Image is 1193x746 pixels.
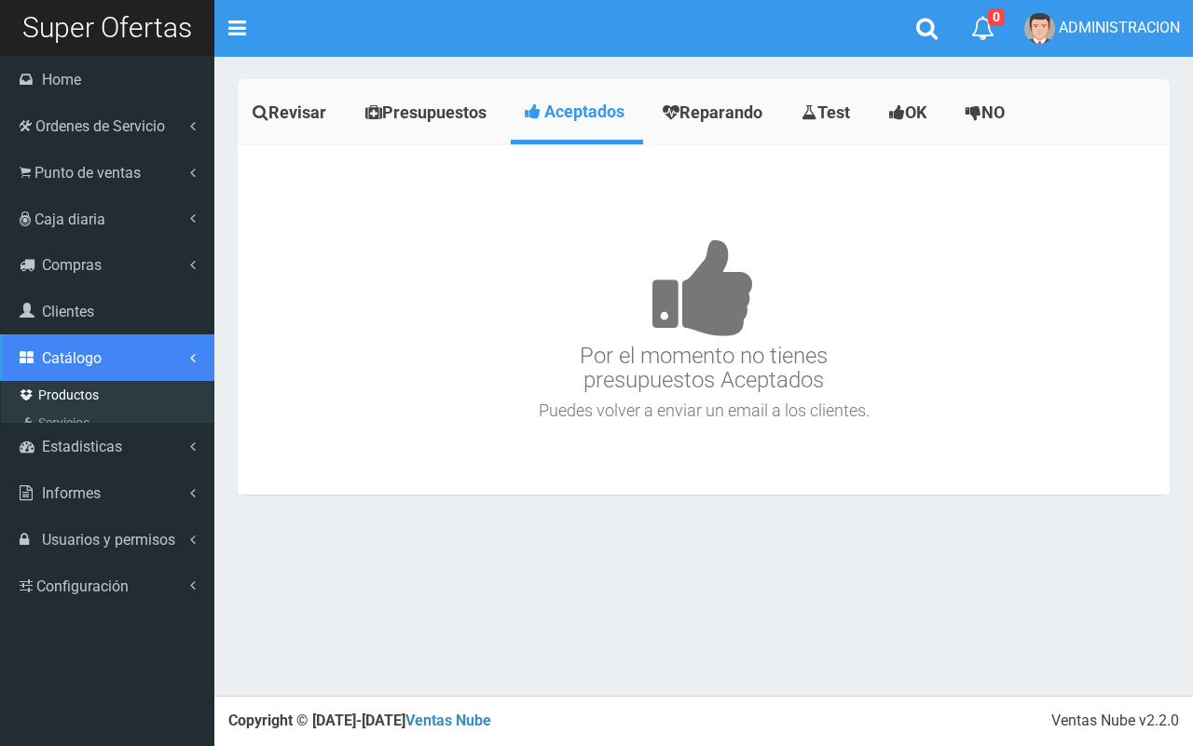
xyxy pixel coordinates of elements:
a: Presupuestos [350,84,506,142]
a: Productos [6,381,213,409]
span: Ordenes de Servicio [35,117,165,135]
span: Reparando [679,102,762,122]
span: Aceptados [544,102,624,121]
div: Ventas Nube v2.2.0 [1051,711,1179,732]
span: Estadisticas [42,438,122,455]
h3: Por el momento no tienes presupuestos Aceptados [242,183,1165,393]
a: Revisar [238,84,346,142]
a: Reparando [648,84,782,142]
span: Home [42,71,81,88]
span: Clientes [42,303,94,320]
span: Test [817,102,850,122]
a: Ventas Nube [405,712,491,729]
span: Caja diaria [34,210,105,228]
span: Usuarios y permisos [42,531,175,549]
h4: Puedes volver a enviar un email a los clientes. [242,401,1165,420]
span: Catálogo [42,349,102,367]
span: Compras [42,256,102,274]
span: Informes [42,484,101,502]
strong: Copyright © [DATE]-[DATE] [228,712,491,729]
span: Configuración [36,577,129,595]
a: OK [874,84,946,142]
span: ADMINISTRACION [1059,19,1180,36]
span: 0 [988,8,1005,26]
span: Punto de ventas [34,164,141,182]
a: NO [951,84,1024,142]
span: Presupuestos [382,102,487,122]
span: Super Ofertas [22,11,192,44]
a: Servicios [6,409,213,437]
span: Revisar [268,102,326,122]
span: NO [981,102,1005,122]
a: Test [787,84,870,142]
a: Aceptados [511,84,643,140]
img: User Image [1024,13,1055,44]
span: OK [905,102,926,122]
